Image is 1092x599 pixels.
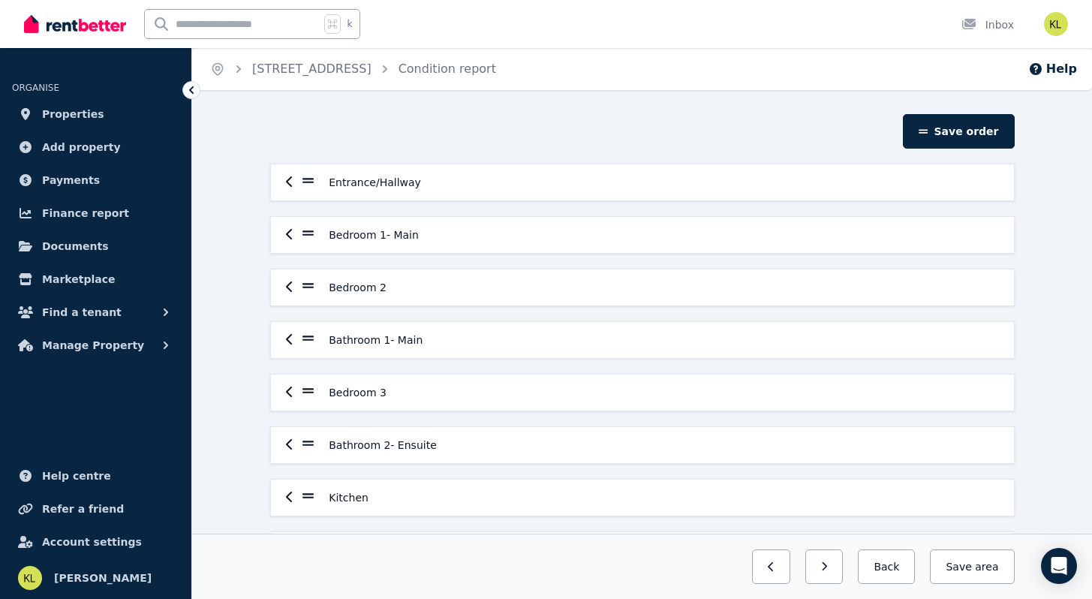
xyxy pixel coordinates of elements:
[961,17,1014,32] div: Inbox
[329,280,387,295] h6: Bedroom 2
[18,566,42,590] img: Kellie Lewandowski
[12,297,179,327] button: Find a tenant
[329,175,421,190] h6: Entrance/Hallway
[12,198,179,228] a: Finance report
[399,62,496,76] a: Condition report
[347,18,352,30] span: k
[858,549,915,584] button: Back
[329,227,419,242] h6: Bedroom 1- Main
[42,467,111,485] span: Help centre
[42,105,104,123] span: Properties
[12,330,179,360] button: Manage Property
[12,231,179,261] a: Documents
[329,385,387,400] h6: Bedroom 3
[12,494,179,524] a: Refer a friend
[329,490,369,505] h6: Kitchen
[42,500,124,518] span: Refer a friend
[12,264,179,294] a: Marketplace
[1028,60,1077,78] button: Help
[42,303,122,321] span: Find a tenant
[24,13,126,35] img: RentBetter
[42,237,109,255] span: Documents
[42,336,144,354] span: Manage Property
[192,48,514,90] nav: Breadcrumb
[12,99,179,129] a: Properties
[42,138,121,156] span: Add property
[12,165,179,195] a: Payments
[975,559,998,574] span: area
[54,569,152,587] span: [PERSON_NAME]
[930,549,1014,584] button: Save area
[42,270,115,288] span: Marketplace
[12,461,179,491] a: Help centre
[903,114,1014,149] button: Save order
[12,132,179,162] a: Add property
[12,527,179,557] a: Account settings
[252,62,372,76] a: [STREET_ADDRESS]
[42,204,129,222] span: Finance report
[329,333,423,348] h6: Bathroom 1- Main
[1044,12,1068,36] img: Kellie Lewandowski
[12,83,59,93] span: ORGANISE
[42,171,100,189] span: Payments
[329,438,437,453] h6: Bathroom 2- Ensuite
[42,533,142,551] span: Account settings
[1041,548,1077,584] div: Open Intercom Messenger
